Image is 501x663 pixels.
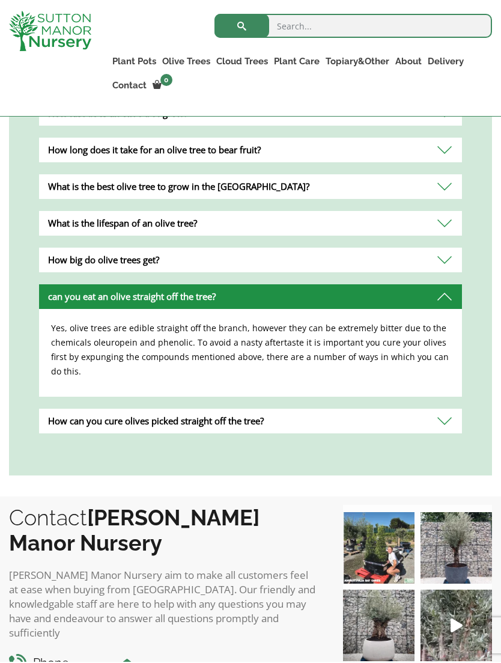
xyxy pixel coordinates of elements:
a: 0 [150,78,176,95]
input: Search... [214,15,492,39]
div: How can you cure olives picked straight off the tree? [39,410,462,435]
a: Olive Trees [159,54,213,71]
a: Delivery [425,54,467,71]
img: Our elegant & picturesque Angustifolia Cones are an exquisite addition to your Bay Tree collectio... [343,513,414,585]
img: logo [9,12,91,52]
a: Plant Pots [109,54,159,71]
b: [PERSON_NAME] Manor Nursery [9,506,260,557]
div: can you eat an olive straight off the tree? [39,286,462,310]
a: About [392,54,425,71]
a: Play [421,591,492,662]
h2: Contact [9,506,319,557]
a: Plant Care [271,54,323,71]
img: A beautiful multi-stem Spanish Olive tree potted in our luxurious fibre clay pots 😍😍 [421,513,492,585]
a: Contact [109,78,150,95]
div: How big do olive trees get? [39,249,462,273]
p: Yes, olive trees are edible straight off the branch, however they can be extremely bitter due to ... [51,322,450,380]
svg: Play [451,620,463,634]
img: Check out this beauty we potted at our nursery today ❤️‍🔥 A huge, ancient gnarled Olive tree plan... [343,591,414,662]
div: What is the best olive tree to grow in the [GEOGRAPHIC_DATA]? [39,176,462,200]
p: [PERSON_NAME] Manor Nursery aim to make all customers feel at ease when buying from [GEOGRAPHIC_D... [9,569,319,641]
a: Topiary&Other [323,54,392,71]
a: Cloud Trees [213,54,271,71]
img: New arrivals Monday morning of beautiful olive trees 🤩🤩 The weather is beautiful this summer, gre... [421,591,492,662]
div: How long does it take for an olive tree to bear fruit? [39,139,462,163]
div: What is the lifespan of an olive tree? [39,212,462,237]
span: 0 [160,75,172,87]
